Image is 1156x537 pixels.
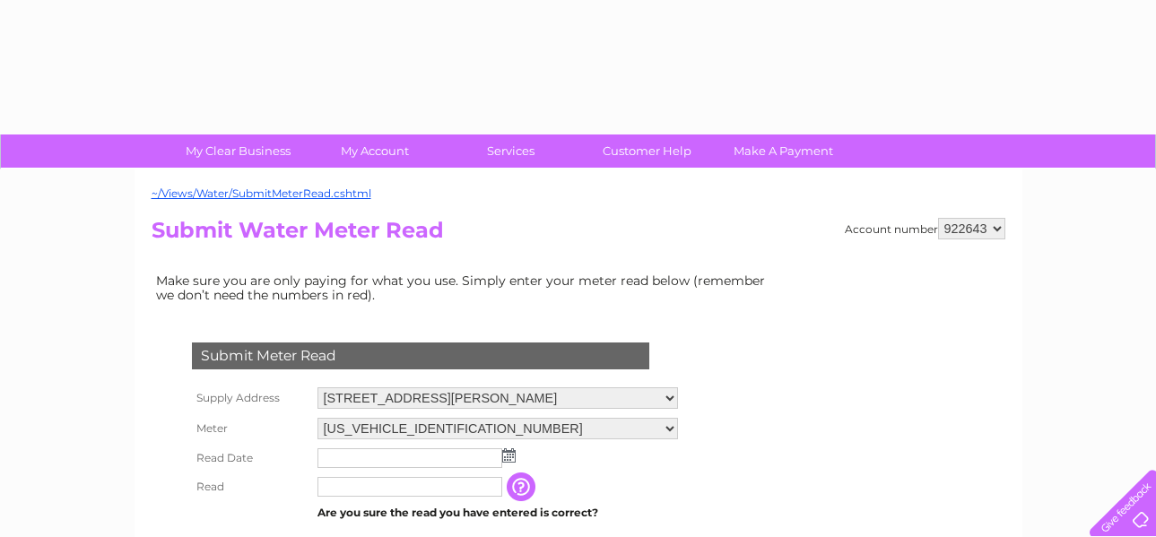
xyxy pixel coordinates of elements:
div: Submit Meter Read [192,342,649,369]
th: Meter [187,413,313,444]
a: My Account [300,134,448,168]
a: Services [437,134,585,168]
a: ~/Views/Water/SubmitMeterRead.cshtml [152,186,371,200]
th: Read Date [187,444,313,472]
input: Information [507,472,539,501]
a: My Clear Business [164,134,312,168]
a: Customer Help [573,134,721,168]
h2: Submit Water Meter Read [152,218,1005,252]
td: Make sure you are only paying for what you use. Simply enter your meter read below (remember we d... [152,269,779,307]
a: Make A Payment [709,134,857,168]
td: Are you sure the read you have entered is correct? [313,501,682,524]
th: Supply Address [187,383,313,413]
img: ... [502,448,516,463]
th: Read [187,472,313,501]
div: Account number [845,218,1005,239]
